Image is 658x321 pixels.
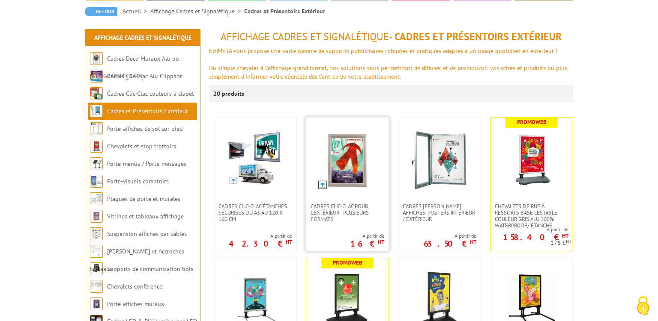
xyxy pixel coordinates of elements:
[317,130,377,190] img: Cadres Clic-Clac pour l'extérieur - PLUSIEURS FORMATS
[107,283,162,290] a: Chevalets conférence
[90,122,103,135] img: Porte-affiches de sol sur pied
[90,192,103,205] img: Plaques de porte et murales
[107,125,182,133] a: Porte-affiches de sol sur pied
[107,265,193,273] a: Supports de communication bois
[398,203,481,222] a: Cadres [PERSON_NAME] affiches-posters intérieur / extérieur
[209,47,573,55] div: EDIMETA vous propose une vaste gamme de supports publicitaires robustes et pratiques adaptés à un...
[227,130,283,186] img: Cadres Clic-Clac étanches sécurisés du A3 au 120 x 160 cm
[90,245,103,258] img: Cimaises et Accroches tableaux
[85,7,117,16] a: Retour
[90,227,103,240] img: Suspension affiches par câbles
[311,203,384,222] span: Cadres Clic-Clac pour l'extérieur - PLUSIEURS FORMATS
[123,7,150,15] a: Accueil
[491,203,573,229] a: Chevalets de rue à ressorts base lestable couleur Gris Alu 100% waterproof/ étanche
[495,203,568,229] span: Chevalets de rue à ressorts base lestable couleur Gris Alu 100% waterproof/ étanche
[424,241,476,246] p: 63.50 €
[107,72,182,80] a: Cadres Clic-Clac Alu Clippant
[424,233,476,239] span: A partir de
[90,157,103,170] img: Porte-menus / Porte-messages
[517,118,547,126] b: Promoweb
[90,55,179,80] a: Cadres Deco Muraux Alu ou [GEOGRAPHIC_DATA]
[306,203,389,222] a: Cadres Clic-Clac pour l'extérieur - PLUSIEURS FORMATS
[214,203,296,222] a: Cadres Clic-Clac étanches sécurisés du A3 au 120 x 160 cm
[491,226,568,233] span: A partir de
[209,31,573,42] h1: - Cadres et Présentoirs Extérieur
[550,240,571,246] p: 176 €
[229,233,292,239] span: A partir de
[221,30,389,43] span: Affichage Cadres et Signalétique
[244,7,325,15] li: Cadres et Présentoirs Extérieur
[90,105,103,118] img: Cadres et Présentoirs Extérieur
[502,130,562,190] img: Chevalets de rue à ressorts base lestable couleur Gris Alu 100% waterproof/ étanche
[90,210,103,223] img: Vitrines et tableaux affichage
[90,52,103,65] img: Cadres Deco Muraux Alu ou Bois
[562,232,568,239] sup: HT
[107,107,188,115] a: Cadres et Présentoirs Extérieur
[218,203,292,222] span: Cadres Clic-Clac étanches sécurisés du A3 au 120 x 160 cm
[90,297,103,310] img: Porte-affiches muraux
[403,203,476,222] span: Cadres [PERSON_NAME] affiches-posters intérieur / extérieur
[90,247,184,273] a: [PERSON_NAME] et Accroches tableaux
[628,292,658,321] button: Cookies (fenêtre modale)
[378,239,384,246] sup: HT
[350,233,384,239] span: A partir de
[107,142,176,150] a: Chevalets et stop trottoirs
[107,195,180,203] a: Plaques de porte et murales
[209,64,573,81] div: Du simple chevalet à l'affichage grand format, nos solutions vous permettront de diffuser et de p...
[94,34,191,41] a: Affichage Cadres et Signalétique
[90,175,103,188] img: Porte-visuels comptoirs
[503,235,568,240] p: 158.40 €
[107,300,164,308] a: Porte-affiches muraux
[566,238,571,244] sup: HT
[90,140,103,153] img: Chevalets et stop trottoirs
[90,87,103,100] img: Cadres Clic-Clac couleurs à clapet
[410,130,470,190] img: Cadres vitrines affiches-posters intérieur / extérieur
[107,177,169,185] a: Porte-visuels comptoirs
[107,160,186,168] a: Porte-menus / Porte-messages
[286,239,292,246] sup: HT
[107,230,187,238] a: Suspension affiches par câbles
[107,90,194,97] a: Cadres Clic-Clac couleurs à clapet
[107,212,184,220] a: Vitrines et tableaux affichage
[350,241,384,246] p: 16 €
[229,241,292,246] p: 42.30 €
[150,7,244,15] a: Affichage Cadres et Signalétique
[470,239,476,246] sup: HT
[213,85,245,102] p: 20 produits
[333,259,362,266] b: Promoweb
[90,280,103,293] img: Chevalets conférence
[632,295,654,317] img: Cookies (fenêtre modale)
